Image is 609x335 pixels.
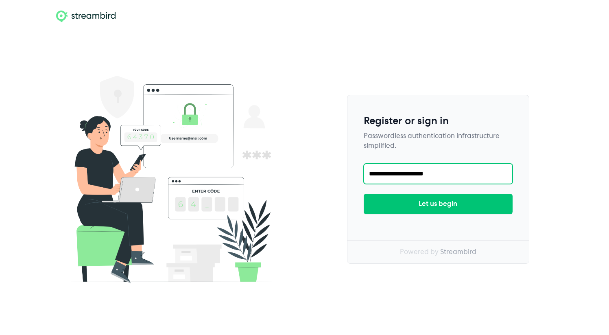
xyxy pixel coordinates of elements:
div: Passwordless authentication infrastructure simplified. [364,131,513,151]
nav: Global [44,10,565,23]
div: Let us begin [419,199,457,209]
span: Powered by [400,249,439,255]
span: Streambird [440,249,476,255]
img: Streambird [54,62,288,296]
h2: Register or sign in [364,115,513,128]
button: Let us begin [364,194,513,214]
img: Streambird [54,10,117,23]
